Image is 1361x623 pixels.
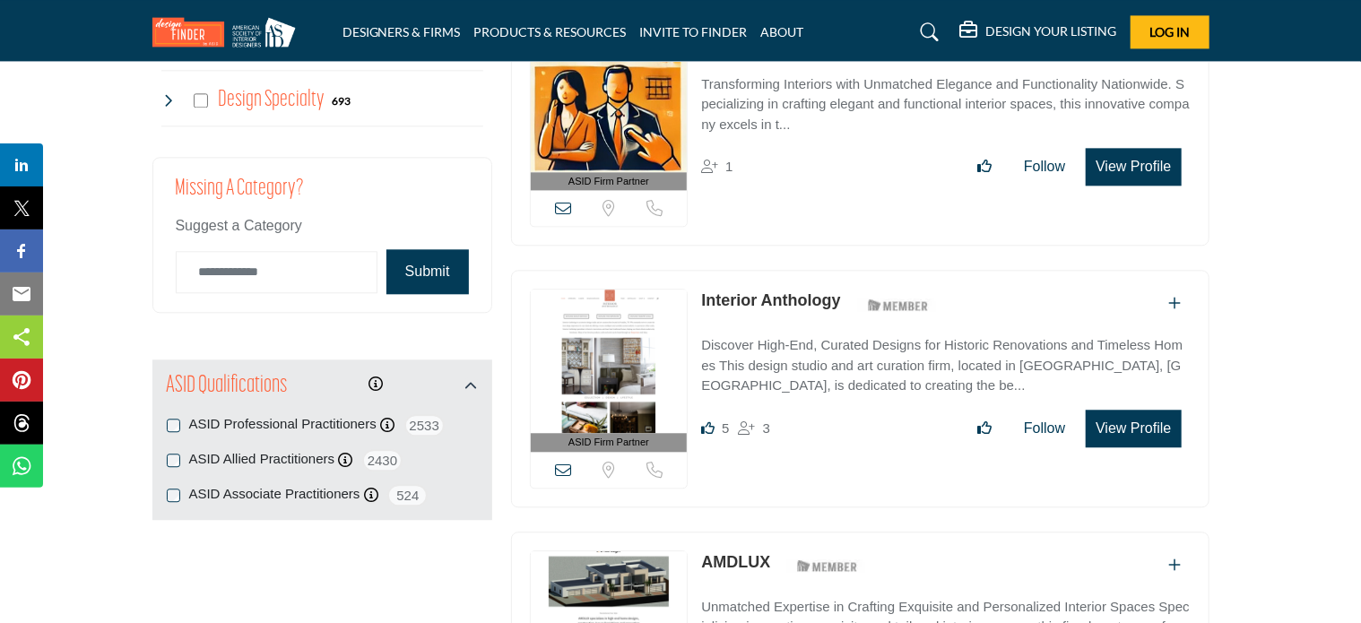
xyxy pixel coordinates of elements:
[194,93,208,108] input: Select Design Specialty checkbox
[531,29,688,172] img: Kazdal Home LLC
[218,84,325,116] h4: Design Specialty: Sustainable, accessible, health-promoting, neurodiverse-friendly, age-in-place,...
[787,555,868,577] img: ASID Members Badge Icon
[531,29,688,191] a: ASID Firm Partner
[701,553,770,571] a: AMDLUX
[761,24,804,39] a: ABOUT
[152,17,305,47] img: Site Logo
[1012,149,1077,185] button: Follow
[903,18,950,47] a: Search
[167,370,288,402] h2: ASID Qualifications
[387,484,428,506] span: 524
[189,449,335,470] label: ASID Allied Practitioners
[966,411,1003,446] button: Like listing
[167,454,180,467] input: ASID Allied Practitioners checkbox
[701,335,1190,396] p: Discover High-End, Curated Designs for Historic Renovations and Timeless Homes This design studio...
[701,156,733,177] div: Followers
[568,435,649,450] span: ASID Firm Partner
[1149,24,1190,39] span: Log In
[986,23,1117,39] h5: DESIGN YOUR LISTING
[167,489,180,502] input: ASID Associate Practitioners checkbox
[701,64,1190,135] a: Transforming Interiors with Unmatched Elegance and Functionality Nationwide. Specializing in craf...
[404,414,445,437] span: 2533
[701,550,770,575] p: AMDLUX
[701,324,1190,396] a: Discover High-End, Curated Designs for Historic Renovations and Timeless Homes This design studio...
[176,251,377,293] input: Category Name
[763,420,770,436] span: 3
[701,74,1190,135] p: Transforming Interiors with Unmatched Elegance and Functionality Nationwide. Specializing in craf...
[531,290,688,433] img: Interior Anthology
[701,289,840,313] p: Interior Anthology
[369,376,384,392] a: Information about
[332,95,351,108] b: 693
[332,92,351,108] div: 693 Results For Design Specialty
[167,419,180,432] input: ASID Professional Practitioners checkbox
[1086,148,1181,186] button: View Profile
[739,418,770,439] div: Followers
[189,414,377,435] label: ASID Professional Practitioners
[568,174,649,189] span: ASID Firm Partner
[858,293,939,316] img: ASID Members Badge Icon
[362,449,403,472] span: 2430
[725,159,733,174] span: 1
[1131,15,1209,48] button: Log In
[722,420,729,436] span: 5
[176,176,469,215] h2: Missing a Category?
[531,290,688,452] a: ASID Firm Partner
[1169,558,1182,573] a: Add To List
[701,291,840,309] a: Interior Anthology
[701,421,715,435] i: Likes
[966,149,1003,185] button: Like listing
[369,374,384,395] div: Click to view information
[1169,296,1182,311] a: Add To List
[386,249,469,294] button: Submit
[474,24,627,39] a: PRODUCTS & RESOURCES
[1012,411,1077,446] button: Follow
[189,484,360,505] label: ASID Associate Practitioners
[342,24,461,39] a: DESIGNERS & FIRMS
[176,218,302,233] span: Suggest a Category
[640,24,748,39] a: INVITE TO FINDER
[1086,410,1181,447] button: View Profile
[960,22,1117,43] div: DESIGN YOUR LISTING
